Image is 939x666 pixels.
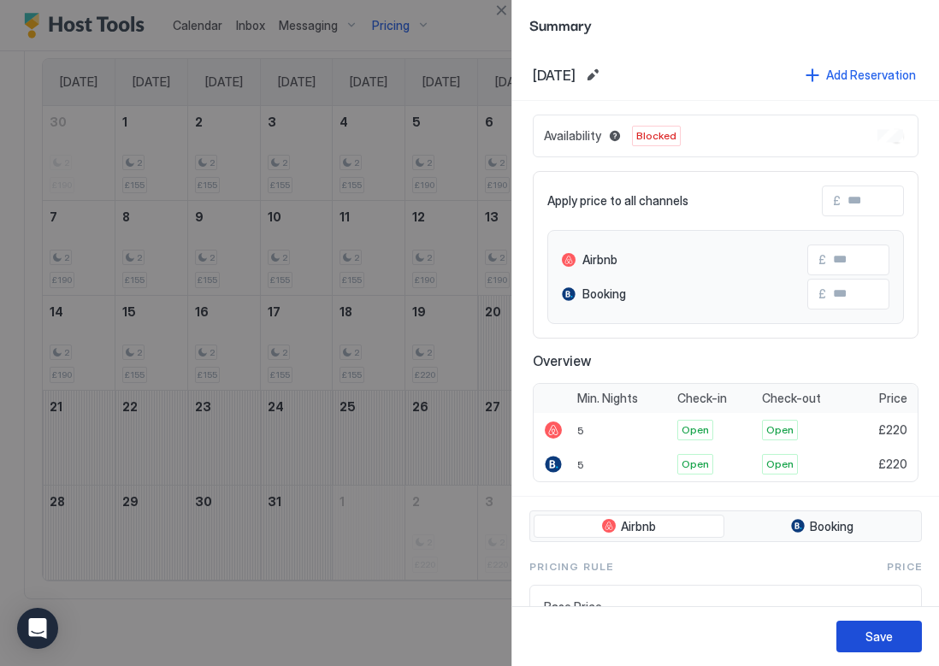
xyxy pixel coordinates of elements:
span: Availability [544,128,601,144]
span: £220 [878,422,907,438]
span: Open [766,457,794,472]
span: £ [833,193,841,209]
span: Airbnb [621,519,656,534]
span: Overview [533,352,918,369]
span: Blocked [636,128,676,144]
span: Open [766,422,794,438]
button: Airbnb [534,515,724,539]
span: 5 [577,458,584,471]
span: £ [818,252,826,268]
button: Add Reservation [803,63,918,86]
span: Pricing Rule [529,559,613,575]
button: Booking [728,515,918,539]
span: Check-out [762,391,821,406]
div: Add Reservation [826,66,916,84]
div: Open Intercom Messenger [17,608,58,649]
span: Apply price to all channels [547,193,688,209]
span: Open [682,457,709,472]
span: Booking [810,519,853,534]
span: Open [682,422,709,438]
span: Check-in [677,391,727,406]
span: £ [818,286,826,302]
span: Base Price [544,599,873,615]
div: Save [865,628,893,645]
span: Price [879,391,907,406]
button: Edit date range [582,65,603,85]
button: Blocked dates override all pricing rules and remain unavailable until manually unblocked [605,126,625,146]
span: Booking [582,286,626,302]
span: Price [887,559,922,575]
span: [DATE] [533,67,576,84]
div: tab-group [529,510,922,543]
span: £220 [878,457,907,472]
span: Min. Nights [577,391,638,406]
span: Summary [529,14,922,35]
span: 5 [577,424,584,437]
span: Airbnb [582,252,617,268]
button: Save [836,621,922,652]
